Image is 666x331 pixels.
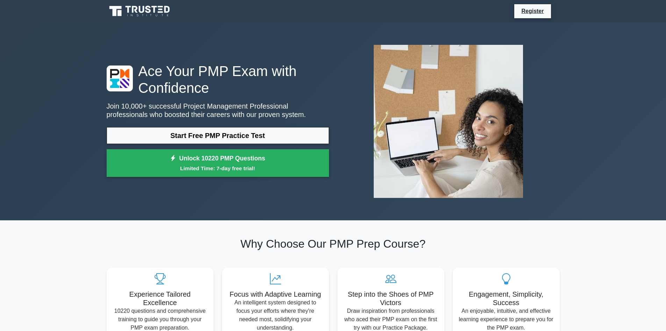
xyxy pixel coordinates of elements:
[112,290,208,307] h5: Experience Tailored Excellence
[107,237,560,250] h2: Why Choose Our PMP Prep Course?
[228,290,323,298] h5: Focus with Adaptive Learning
[107,149,329,177] a: Unlock 10220 PMP QuestionsLimited Time: 7-day free trial!
[115,164,320,172] small: Limited Time: 7-day free trial!
[107,63,329,96] h1: Ace Your PMP Exam with Confidence
[517,7,548,15] a: Register
[343,290,439,307] h5: Step into the Shoes of PMP Victors
[458,290,554,307] h5: Engagement, Simplicity, Success
[107,102,329,119] p: Join 10,000+ successful Project Management Professional professionals who boosted their careers w...
[107,127,329,144] a: Start Free PMP Practice Test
